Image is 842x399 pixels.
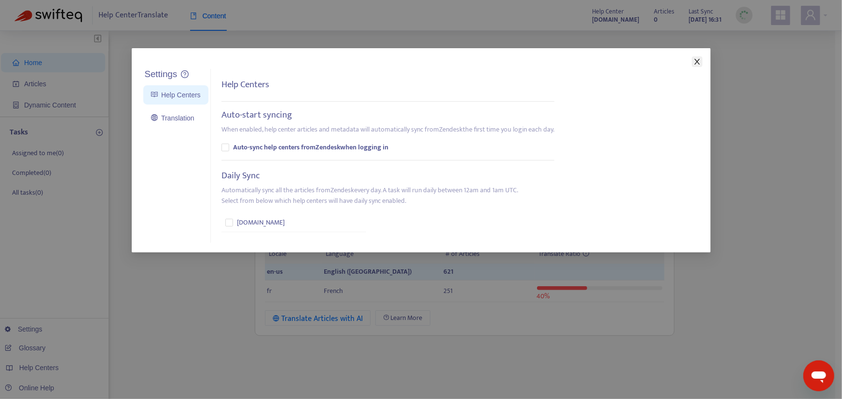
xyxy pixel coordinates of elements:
h5: Help Centers [221,80,269,91]
span: [DOMAIN_NAME] [237,217,285,228]
iframe: Button to launch messaging window [803,360,834,391]
p: Automatically sync all the articles from Zendesk every day. A task will run daily between 12am an... [221,185,518,206]
span: question-circle [181,70,189,78]
h5: Settings [145,69,178,80]
p: When enabled, help center articles and metadata will automatically sync from Zendesk the first ti... [221,124,554,135]
a: Help Centers [151,91,201,99]
b: Auto-sync help centers from Zendesk when logging in [233,142,388,153]
span: close [693,58,701,66]
button: Close [692,56,703,67]
a: Translation [151,114,194,122]
a: question-circle [181,70,189,79]
h5: Daily Sync [221,171,260,182]
h5: Auto-start syncing [221,110,292,121]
